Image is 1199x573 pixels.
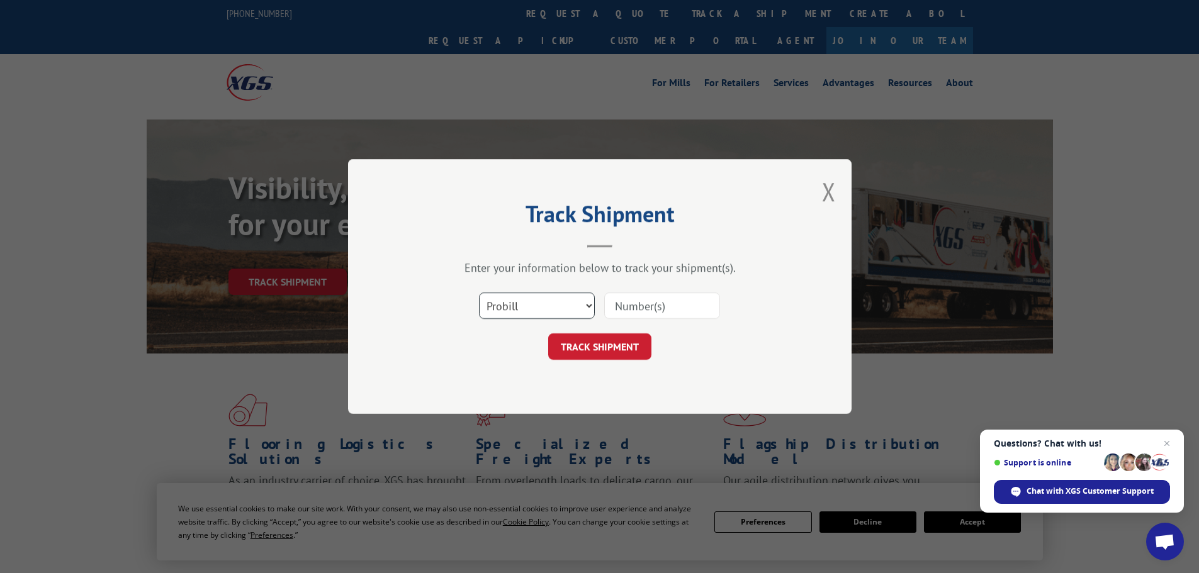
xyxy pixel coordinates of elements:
[822,175,836,208] button: Close modal
[994,438,1170,448] span: Questions? Chat with us!
[994,458,1100,467] span: Support is online
[411,205,789,229] h2: Track Shipment
[1159,436,1174,451] span: Close chat
[994,480,1170,504] div: Chat with XGS Customer Support
[548,333,651,360] button: TRACK SHIPMENT
[1027,486,1154,497] span: Chat with XGS Customer Support
[1146,523,1184,560] div: Open chat
[604,292,720,319] input: Number(s)
[411,260,789,275] div: Enter your information below to track your shipment(s).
